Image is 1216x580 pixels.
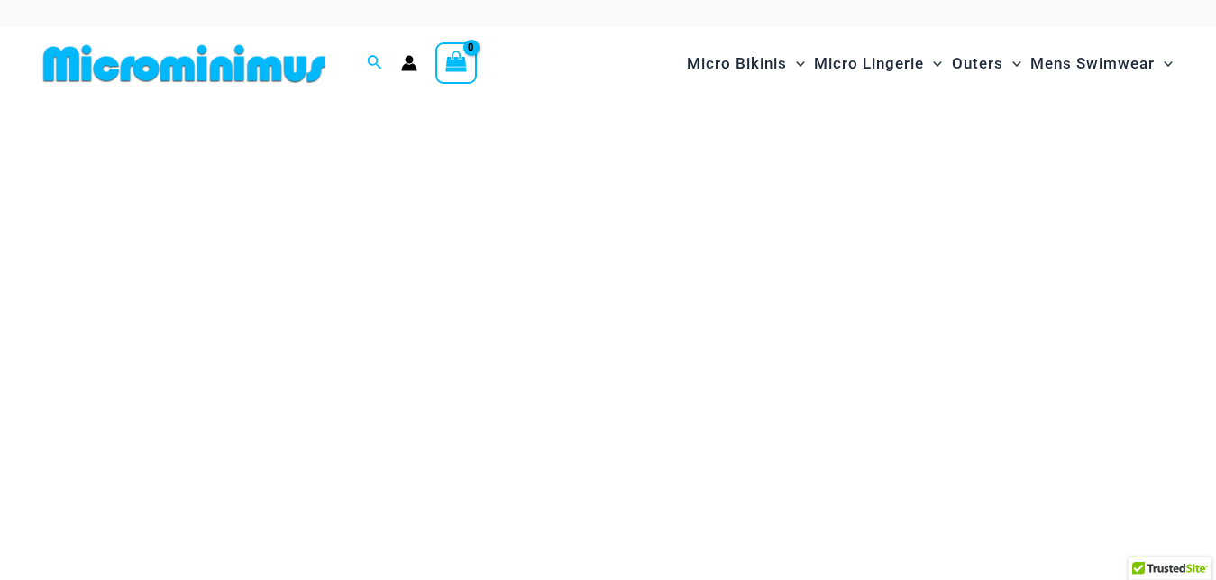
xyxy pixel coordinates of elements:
[952,41,1003,87] span: Outers
[947,36,1026,91] a: OutersMenu ToggleMenu Toggle
[787,41,805,87] span: Menu Toggle
[814,41,924,87] span: Micro Lingerie
[1026,36,1177,91] a: Mens SwimwearMenu ToggleMenu Toggle
[680,33,1180,94] nav: Site Navigation
[809,36,946,91] a: Micro LingerieMenu ToggleMenu Toggle
[401,55,417,71] a: Account icon link
[36,43,333,84] img: MM SHOP LOGO FLAT
[682,36,809,91] a: Micro BikinisMenu ToggleMenu Toggle
[1003,41,1021,87] span: Menu Toggle
[1155,41,1173,87] span: Menu Toggle
[435,42,477,84] a: View Shopping Cart, empty
[367,52,383,75] a: Search icon link
[687,41,787,87] span: Micro Bikinis
[924,41,942,87] span: Menu Toggle
[1030,41,1155,87] span: Mens Swimwear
